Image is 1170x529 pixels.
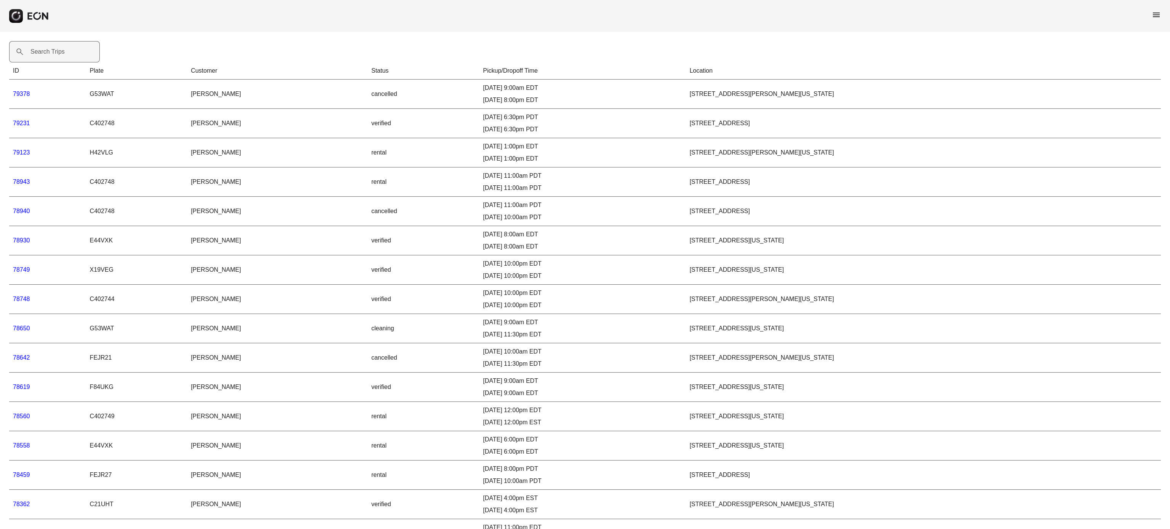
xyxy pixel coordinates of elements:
a: 78560 [13,413,30,419]
td: [PERSON_NAME] [187,285,368,314]
div: [DATE] 6:00pm EDT [483,447,682,456]
div: [DATE] 10:00pm EDT [483,301,682,310]
td: cleaning [368,314,479,343]
td: C402749 [86,402,187,431]
div: [DATE] 11:30pm EDT [483,330,682,339]
div: [DATE] 8:00pm PDT [483,464,682,473]
div: [DATE] 8:00am EDT [483,242,682,251]
th: Plate [86,62,187,80]
td: rental [368,167,479,197]
td: C402748 [86,197,187,226]
div: [DATE] 11:00am PDT [483,183,682,193]
td: [PERSON_NAME] [187,460,368,490]
td: [PERSON_NAME] [187,490,368,519]
td: cancelled [368,197,479,226]
td: [PERSON_NAME] [187,431,368,460]
div: [DATE] 10:00pm EDT [483,259,682,268]
a: 78642 [13,354,30,361]
td: [STREET_ADDRESS][US_STATE] [686,373,1161,402]
div: [DATE] 11:00am PDT [483,201,682,210]
a: 78459 [13,472,30,478]
td: [STREET_ADDRESS] [686,197,1161,226]
div: [DATE] 12:00pm EST [483,418,682,427]
div: [DATE] 11:30pm EDT [483,359,682,368]
div: [DATE] 6:00pm EDT [483,435,682,444]
a: 78362 [13,501,30,507]
div: [DATE] 10:00pm EDT [483,288,682,298]
a: 78650 [13,325,30,331]
td: verified [368,285,479,314]
td: cancelled [368,343,479,373]
td: rental [368,402,479,431]
a: 78943 [13,178,30,185]
td: [PERSON_NAME] [187,373,368,402]
td: F84UKG [86,373,187,402]
span: menu [1152,10,1161,19]
td: H42VLG [86,138,187,167]
td: [STREET_ADDRESS][PERSON_NAME][US_STATE] [686,490,1161,519]
div: [DATE] 9:00am EDT [483,83,682,92]
td: FEJR21 [86,343,187,373]
th: Location [686,62,1161,80]
div: [DATE] 10:00pm EDT [483,271,682,280]
td: E44VXK [86,431,187,460]
th: ID [9,62,86,80]
td: [STREET_ADDRESS] [686,167,1161,197]
th: Status [368,62,479,80]
td: [STREET_ADDRESS][US_STATE] [686,431,1161,460]
a: 78749 [13,266,30,273]
th: Pickup/Dropoff Time [479,62,686,80]
div: [DATE] 6:30pm PDT [483,125,682,134]
td: cancelled [368,80,479,109]
td: [STREET_ADDRESS][PERSON_NAME][US_STATE] [686,285,1161,314]
td: [STREET_ADDRESS] [686,460,1161,490]
td: [PERSON_NAME] [187,167,368,197]
td: [STREET_ADDRESS] [686,109,1161,138]
td: [PERSON_NAME] [187,138,368,167]
td: [STREET_ADDRESS][PERSON_NAME][US_STATE] [686,80,1161,109]
div: [DATE] 10:00am PDT [483,476,682,486]
td: [STREET_ADDRESS][US_STATE] [686,314,1161,343]
td: [STREET_ADDRESS][PERSON_NAME][US_STATE] [686,343,1161,373]
a: 78558 [13,442,30,449]
td: [PERSON_NAME] [187,80,368,109]
div: [DATE] 4:00pm EST [483,506,682,515]
td: [STREET_ADDRESS][US_STATE] [686,255,1161,285]
label: Search Trips [30,47,65,56]
td: [PERSON_NAME] [187,402,368,431]
a: 79378 [13,91,30,97]
div: [DATE] 1:00pm EDT [483,142,682,151]
td: [STREET_ADDRESS][PERSON_NAME][US_STATE] [686,138,1161,167]
a: 78619 [13,384,30,390]
div: [DATE] 9:00am EDT [483,376,682,386]
div: [DATE] 10:00am PDT [483,213,682,222]
td: verified [368,226,479,255]
td: C402748 [86,109,187,138]
a: 78930 [13,237,30,244]
td: G53WAT [86,314,187,343]
td: verified [368,255,479,285]
td: [PERSON_NAME] [187,197,368,226]
a: 79231 [13,120,30,126]
td: [PERSON_NAME] [187,226,368,255]
div: [DATE] 6:30pm PDT [483,113,682,122]
div: [DATE] 8:00pm EDT [483,96,682,105]
td: [STREET_ADDRESS][US_STATE] [686,402,1161,431]
td: C21UHT [86,490,187,519]
td: rental [368,431,479,460]
td: [PERSON_NAME] [187,255,368,285]
a: 79123 [13,149,30,156]
div: [DATE] 4:00pm EST [483,494,682,503]
td: C402748 [86,167,187,197]
td: verified [368,109,479,138]
td: verified [368,490,479,519]
td: rental [368,138,479,167]
td: FEJR27 [86,460,187,490]
div: [DATE] 1:00pm EDT [483,154,682,163]
td: X19VEG [86,255,187,285]
a: 78940 [13,208,30,214]
td: [PERSON_NAME] [187,314,368,343]
div: [DATE] 10:00am EDT [483,347,682,356]
td: [PERSON_NAME] [187,109,368,138]
td: C402744 [86,285,187,314]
